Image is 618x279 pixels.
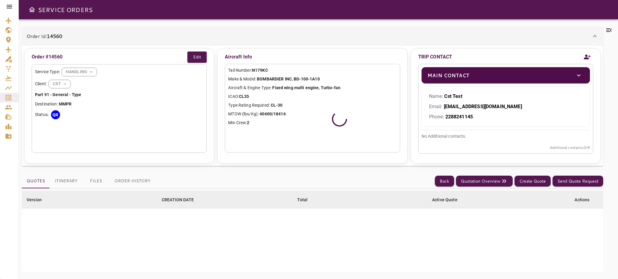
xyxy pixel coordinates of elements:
span: Total [297,196,315,203]
p: Min Crew: [228,120,397,126]
div: basic tabs example [22,174,155,188]
b: Cst Test [444,93,462,99]
div: Total [297,196,307,203]
p: Part 91 - General - Type [35,92,203,98]
div: Main Contacttoggle [422,67,590,83]
div: Active Quote [432,196,457,203]
p: Status: [35,111,49,118]
button: Back [435,176,454,187]
div: Order Id:14560 [22,27,603,46]
div: Client: [35,80,203,89]
b: Fixed wing multi engine, Turbo-fan [272,85,340,90]
button: Itinerary [50,174,82,188]
p: Destination: [35,101,203,107]
button: Edit [187,52,207,63]
b: 2 [247,120,249,125]
button: Files [82,174,110,188]
p: Main Contact [428,72,469,79]
button: toggle [574,70,584,80]
button: Open drawer [26,4,38,16]
p: Phone: [429,113,582,121]
b: 40600/18416 [260,111,285,116]
b: CL35 [239,94,249,99]
div: HANDLING [49,76,71,92]
button: Add new contact [581,50,593,64]
p: MTOW (lbs/Kg): [228,111,397,117]
button: Quotes [22,174,50,188]
div: Service Type: [35,67,203,77]
p: TRIP CONTACT [418,53,452,61]
b: CL-30 [271,103,282,108]
button: Send Quote Request [553,176,603,187]
span: Active Quote [432,196,465,203]
b: 2288241145 [445,114,473,120]
p: No Additional contacts. [422,133,590,139]
p: Order Id: [27,33,62,40]
p: Order #14560 [32,53,62,61]
div: Version [27,196,42,203]
div: Order Id:14560 [22,46,603,166]
b: R [69,102,72,106]
p: ICAO: [228,93,397,100]
b: N179KC [252,68,268,73]
div: CREATION DATE [162,196,194,203]
p: Name: [429,93,582,100]
div: HANDLING [62,64,97,80]
span: CREATION DATE [162,196,202,203]
b: [EMAIL_ADDRESS][DOMAIN_NAME] [444,104,522,109]
b: P [66,102,69,106]
button: Order History [110,174,155,188]
b: 14560 [47,33,62,39]
b: M [59,102,62,106]
p: Additional contacts: 0 /9 [422,145,590,150]
p: Aircraft Info [225,52,400,62]
b: M [62,102,66,106]
div: QR [51,110,60,119]
p: Type Rating Required: [228,102,397,108]
p: Aircraft & Engine Type: [228,85,397,91]
p: Email: [429,103,582,110]
p: Tail Number: [228,67,397,74]
span: Version [27,196,49,203]
p: Make & Model: [228,76,397,82]
b: BOMBARDIER INC, BD-100-1A10 [257,77,320,81]
button: Create Quote [514,176,551,187]
h6: SERVICE ORDERS [38,5,93,14]
button: Quotation Overview [456,176,513,187]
